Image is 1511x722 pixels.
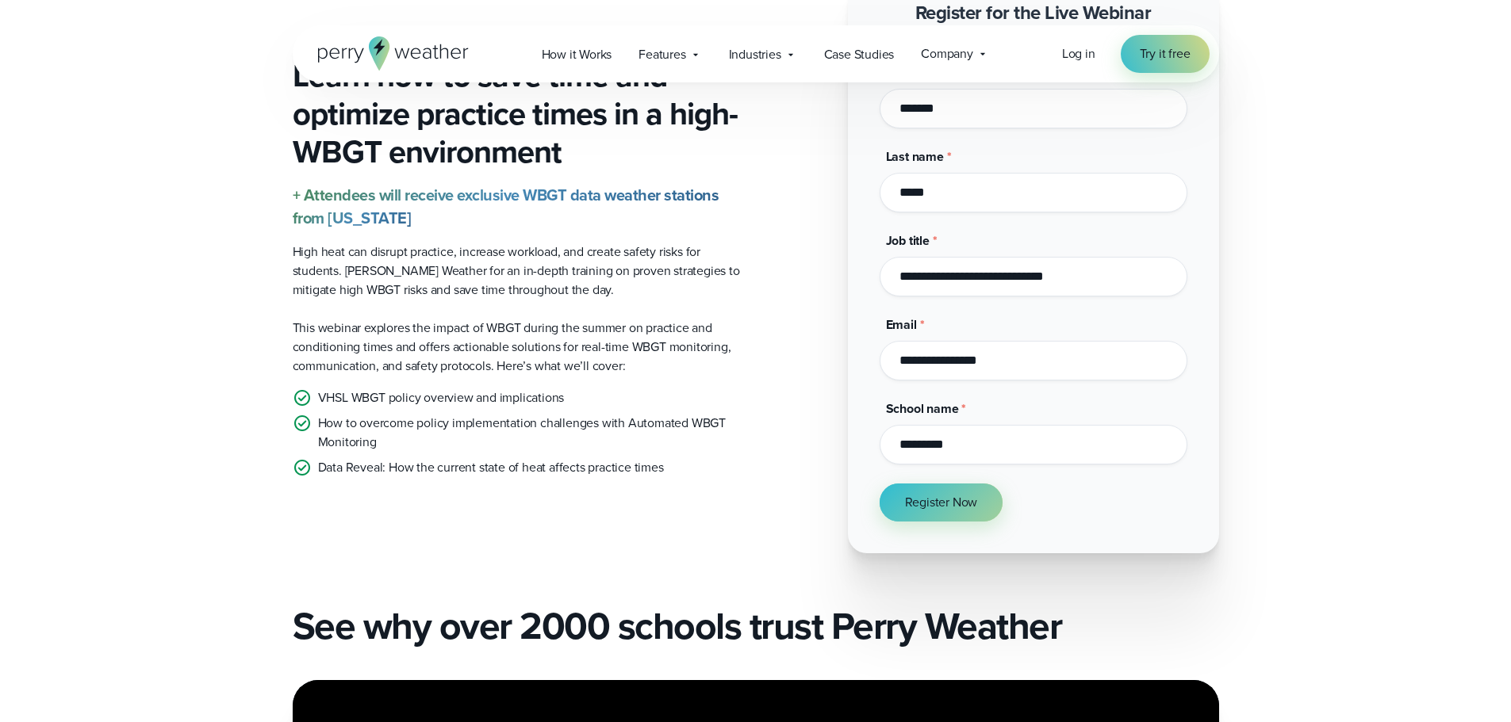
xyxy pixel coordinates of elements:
[1140,44,1191,63] span: Try it free
[318,414,743,452] p: How to overcome policy implementation challenges with Automated WBGT Monitoring
[639,45,685,64] span: Features
[528,38,626,71] a: How it Works
[318,458,664,477] p: Data Reveal: How the current state of heat affects practice times
[293,604,1219,648] h2: See why over 2000 schools trust Perry Weather
[293,57,743,171] h3: Learn how to save time and optimize practice times in a high-WBGT environment
[1062,44,1095,63] a: Log in
[880,483,1003,521] button: Register Now
[886,315,917,334] span: Email
[293,243,743,300] p: High heat can disrupt practice, increase workload, and create safety risks for students. [PERSON_...
[1121,35,1210,73] a: Try it free
[318,388,565,407] p: VHSL WBGT policy overview and implications
[293,183,719,230] strong: + Attendees will receive exclusive WBGT data weather stations from [US_STATE]
[293,319,743,376] p: This webinar explores the impact of WBGT during the summer on practice and conditioning times and...
[905,493,978,512] span: Register Now
[886,231,930,250] span: Job title
[824,45,895,64] span: Case Studies
[542,45,612,64] span: How it Works
[921,44,973,63] span: Company
[886,147,944,166] span: Last name
[811,38,908,71] a: Case Studies
[729,45,781,64] span: Industries
[886,399,959,418] span: School name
